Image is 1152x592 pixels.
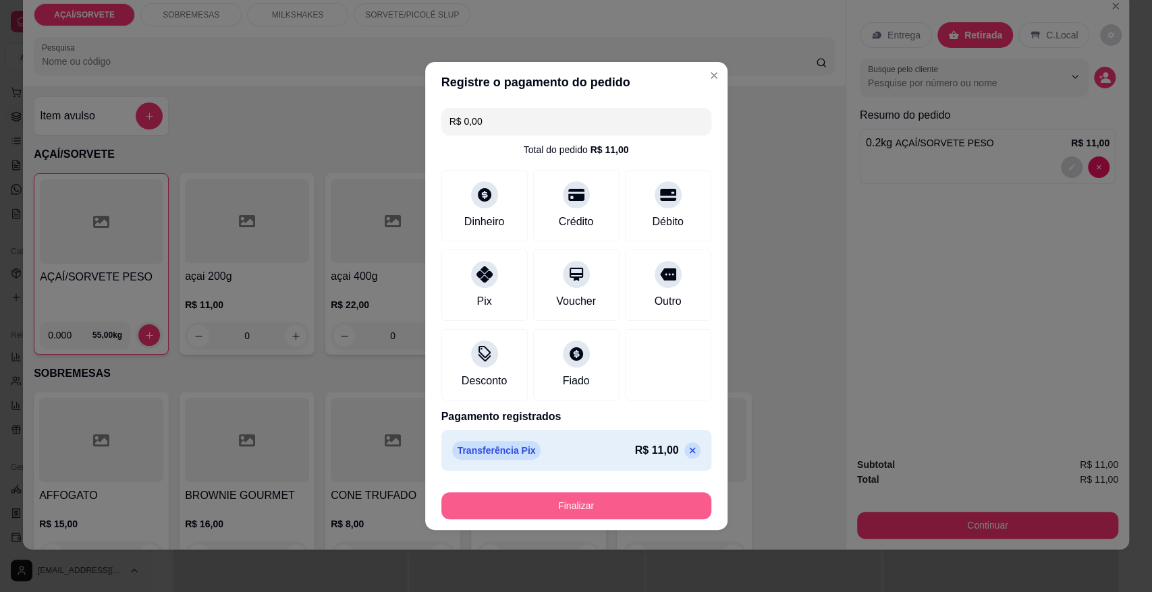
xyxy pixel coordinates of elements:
button: Close [703,65,725,86]
div: Débito [652,214,683,230]
div: Dinheiro [464,214,505,230]
div: Total do pedido [524,143,629,156]
button: Finalizar [441,492,711,519]
div: Desconto [462,373,508,389]
input: Ex.: hambúrguer de cordeiro [449,108,703,135]
div: Outro [654,293,681,309]
div: R$ 11,00 [591,143,629,156]
header: Registre o pagamento do pedido [425,62,728,102]
div: Voucher [556,293,596,309]
div: Pix [476,293,491,309]
div: Crédito [559,214,594,230]
p: Pagamento registrados [441,409,711,425]
p: Transferência Pix [452,441,541,460]
p: R$ 11,00 [635,442,679,458]
div: Fiado [562,373,589,389]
